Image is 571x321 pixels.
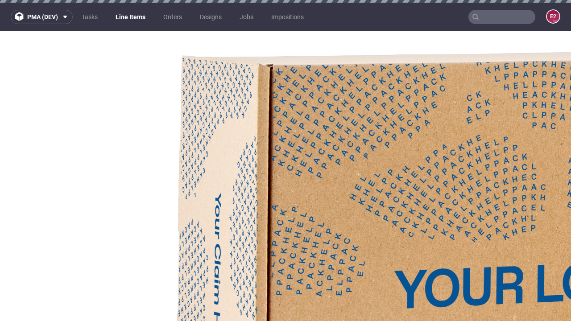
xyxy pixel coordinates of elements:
[547,10,559,23] figcaption: e2
[158,10,187,24] a: Orders
[234,10,259,24] a: Jobs
[27,14,58,20] span: pma (dev)
[76,10,103,24] a: Tasks
[110,10,151,24] a: Line Items
[194,10,227,24] a: Designs
[11,10,73,24] button: pma (dev)
[266,10,309,24] a: Impositions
